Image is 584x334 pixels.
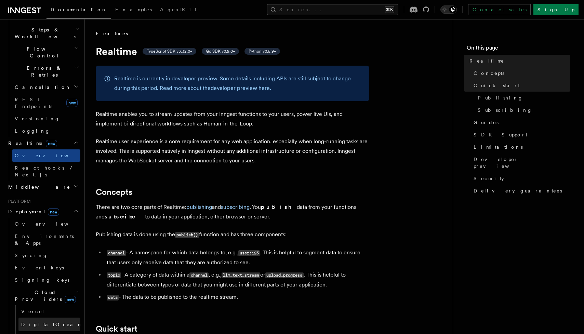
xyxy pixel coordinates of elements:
[12,112,80,125] a: Versioning
[12,274,80,286] a: Signing keys
[261,204,297,210] strong: publish
[385,6,394,13] kbd: ⌘K
[66,99,78,107] span: new
[105,270,369,290] li: - A category of data within a , e.g., or . This is helpful to differentiate between types of data...
[12,81,80,93] button: Cancellation
[5,199,31,204] span: Platform
[12,218,80,230] a: Overview
[160,7,196,12] span: AgentKit
[15,116,60,121] span: Versioning
[107,295,119,300] code: data
[12,249,80,262] a: Syncing
[467,44,570,55] h4: On this page
[5,137,80,149] button: Realtimenew
[12,149,80,162] a: Overview
[474,187,562,194] span: Delivery guarantees
[65,296,76,303] span: new
[12,45,74,59] span: Flow Control
[105,248,369,267] li: - A namespace for which data belongs to, e.g., . This is helpful to segment data to ensure that u...
[175,232,199,238] code: publish()
[12,62,80,81] button: Errors & Retries
[48,208,59,216] span: new
[115,7,152,12] span: Examples
[471,153,570,172] a: Developer preview
[440,5,457,14] button: Toggle dark mode
[47,2,111,19] a: Documentation
[12,286,80,305] button: Cloud Providersnew
[478,107,532,113] span: Subscribing
[46,140,57,147] span: new
[96,30,128,37] span: Features
[471,185,570,197] a: Delivery guarantees
[15,265,64,270] span: Event keys
[96,109,369,129] p: Realtime enables you to stream updates from your Inngest functions to your users, power live UIs,...
[12,84,71,91] span: Cancellation
[206,49,235,54] span: Go SDK v0.9.0+
[12,125,80,137] a: Logging
[15,97,52,109] span: REST Endpoints
[15,153,85,158] span: Overview
[478,94,523,101] span: Publishing
[475,92,570,104] a: Publishing
[5,140,57,147] span: Realtime
[471,116,570,129] a: Guides
[107,272,121,278] code: topic
[5,11,80,137] div: Inngest Functions
[468,4,531,15] a: Contact sales
[21,309,45,314] span: Vercel
[96,230,369,240] p: Publishing data is done using the function and has three components:
[471,141,570,153] a: Limitations
[5,149,80,181] div: Realtimenew
[114,74,361,93] p: Realtime is currently in developer preview. Some details including APIs are still subject to chan...
[221,204,250,210] a: subscribing
[5,184,70,190] span: Middleware
[105,213,145,220] strong: subscribe
[147,49,192,54] span: TypeScript SDK v3.32.0+
[12,43,80,62] button: Flow Control
[96,137,369,165] p: Realtime user experience is a core requirement for any web application, especially when long-runn...
[15,233,74,246] span: Environments & Apps
[471,79,570,92] a: Quick start
[474,70,504,77] span: Concepts
[96,45,369,57] h1: Realtime
[475,104,570,116] a: Subscribing
[12,289,76,303] span: Cloud Providers
[474,175,504,182] span: Security
[12,65,74,78] span: Errors & Retries
[107,250,126,256] code: channel
[467,55,570,67] a: Realtime
[15,128,50,134] span: Logging
[186,204,212,210] a: publishing
[5,181,80,193] button: Middleware
[15,253,48,258] span: Syncing
[12,230,80,249] a: Environments & Apps
[12,262,80,274] a: Event keys
[471,172,570,185] a: Security
[471,129,570,141] a: SDK Support
[469,57,504,64] span: Realtime
[471,67,570,79] a: Concepts
[474,119,499,126] span: Guides
[96,187,132,197] a: Concepts
[21,322,83,327] span: DigitalOcean
[249,49,276,54] span: Python v0.5.9+
[238,250,260,256] code: user:123
[474,82,520,89] span: Quick start
[267,4,398,15] button: Search...⌘K
[18,318,80,331] a: DigitalOcean
[5,208,59,215] span: Deployment
[474,156,570,170] span: Developer preview
[18,305,80,318] a: Vercel
[12,24,80,43] button: Steps & Workflows
[12,93,80,112] a: REST Endpointsnew
[51,7,107,12] span: Documentation
[96,324,137,334] a: Quick start
[5,205,80,218] button: Deploymentnew
[15,221,85,227] span: Overview
[189,272,209,278] code: channel
[12,26,76,40] span: Steps & Workflows
[15,277,69,283] span: Signing keys
[96,202,369,222] p: There are two core parts of Realtime: and . You data from your functions and to data in your appl...
[12,162,80,181] a: React hooks / Next.js
[211,85,270,91] a: developer preview here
